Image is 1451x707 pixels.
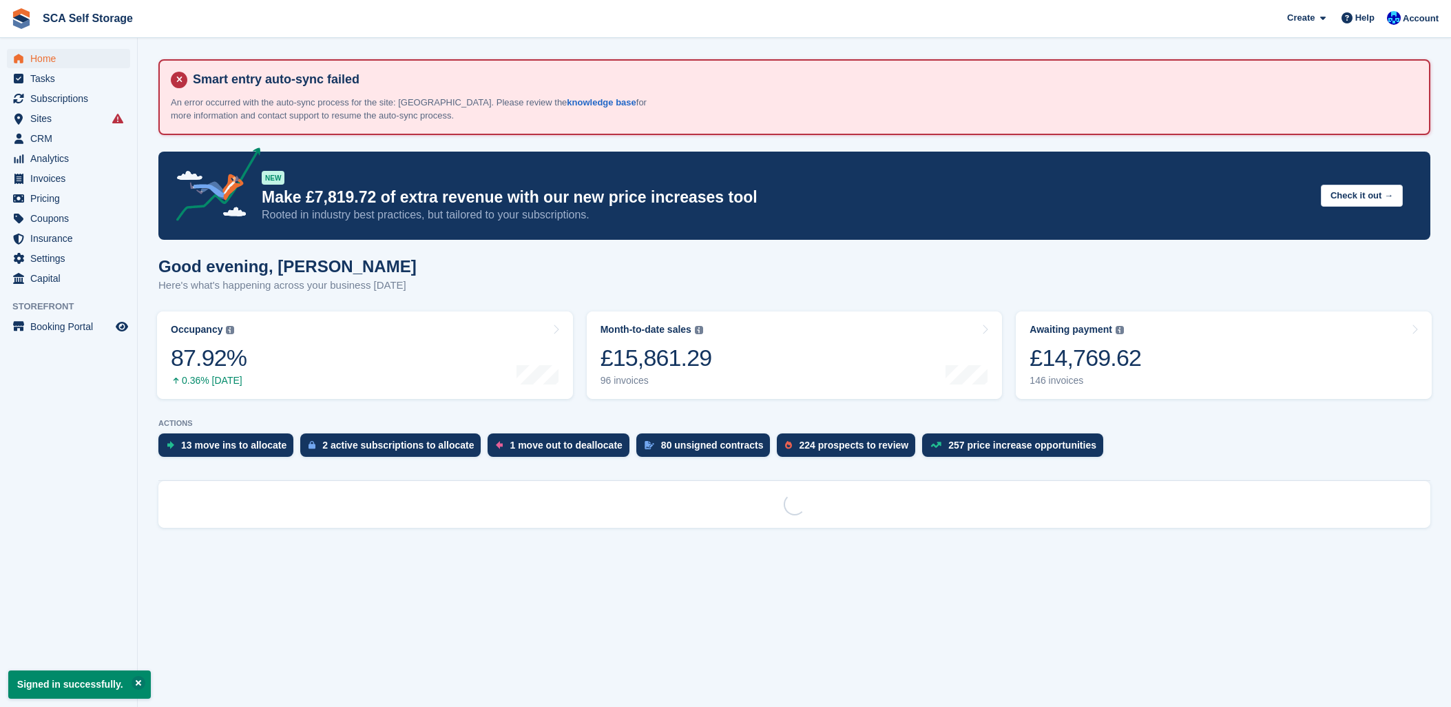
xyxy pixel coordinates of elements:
[158,433,300,464] a: 13 move ins to allocate
[7,89,130,108] a: menu
[930,442,941,448] img: price_increase_opportunities-93ffe204e8149a01c8c9dc8f82e8f89637d9d84a8eef4429ea346261dce0b2c0.svg
[30,317,113,336] span: Booking Portal
[114,318,130,335] a: Preview store
[922,433,1110,464] a: 257 price increase opportunities
[7,169,130,188] a: menu
[1287,11,1315,25] span: Create
[12,300,137,314] span: Storefront
[181,440,286,451] div: 13 move ins to allocate
[7,249,130,268] a: menu
[7,109,130,128] a: menu
[300,433,488,464] a: 2 active subscriptions to allocate
[158,278,417,294] p: Here's what's happening across your business [DATE]
[262,187,1310,207] p: Make £7,819.72 of extra revenue with our new price increases tool
[171,375,247,387] div: 0.36% [DATE]
[488,433,636,464] a: 1 move out to deallocate
[7,317,130,336] a: menu
[30,69,113,88] span: Tasks
[30,269,113,288] span: Capital
[30,209,113,228] span: Coupons
[7,149,130,168] a: menu
[171,324,222,336] div: Occupancy
[37,7,138,30] a: SCA Self Storage
[636,433,777,464] a: 80 unsigned contracts
[8,670,151,699] p: Signed in successfully.
[1030,375,1141,387] div: 146 invoices
[1016,311,1432,399] a: Awaiting payment £14,769.62 146 invoices
[7,69,130,88] a: menu
[645,441,654,449] img: contract_signature_icon-13c848040528278c33f63329250d36e43548de30e8caae1d1a13099fd9432cc5.svg
[158,419,1430,428] p: ACTIONS
[7,229,130,248] a: menu
[1030,344,1141,372] div: £14,769.62
[165,147,261,226] img: price-adjustments-announcement-icon-8257ccfd72463d97f412b2fc003d46551f7dbcb40ab6d574587a9cd5c0d94...
[167,441,174,449] img: move_ins_to_allocate_icon-fdf77a2bb77ea45bf5b3d319d69a93e2d87916cf1d5bf7949dd705db3b84f3ca.svg
[567,97,636,107] a: knowledge base
[587,311,1003,399] a: Month-to-date sales £15,861.29 96 invoices
[510,440,622,451] div: 1 move out to deallocate
[112,113,123,124] i: Smart entry sync failures have occurred
[11,8,32,29] img: stora-icon-8386f47178a22dfd0bd8f6a31ec36ba5ce8667c1dd55bd0f319d3a0aa187defe.svg
[799,440,908,451] div: 224 prospects to review
[785,441,792,449] img: prospect-51fa495bee0391a8d652442698ab0144808aea92771e9ea1ae160a38d050c398.svg
[30,129,113,148] span: CRM
[30,149,113,168] span: Analytics
[1403,12,1439,25] span: Account
[30,229,113,248] span: Insurance
[157,311,573,399] a: Occupancy 87.92% 0.36% [DATE]
[171,344,247,372] div: 87.92%
[601,324,691,336] div: Month-to-date sales
[262,171,284,185] div: NEW
[309,440,315,449] img: active_subscription_to_allocate_icon-d502201f5373d7db506a760aba3b589e785aa758c864c3986d89f69b8ff3...
[187,72,1418,88] h4: Smart entry auto-sync failed
[1116,326,1124,334] img: icon-info-grey-7440780725fd019a000dd9b08b2336e03edf1995a4989e88bcd33f0948082b44.svg
[30,89,113,108] span: Subscriptions
[171,96,653,123] p: An error occurred with the auto-sync process for the site: [GEOGRAPHIC_DATA]. Please review the f...
[30,169,113,188] span: Invoices
[30,49,113,68] span: Home
[496,441,503,449] img: move_outs_to_deallocate_icon-f764333ba52eb49d3ac5e1228854f67142a1ed5810a6f6cc68b1a99e826820c5.svg
[1355,11,1375,25] span: Help
[262,207,1310,223] p: Rooted in industry best practices, but tailored to your subscriptions.
[1321,185,1403,207] button: Check it out →
[30,249,113,268] span: Settings
[1030,324,1112,336] div: Awaiting payment
[777,433,922,464] a: 224 prospects to review
[695,326,703,334] img: icon-info-grey-7440780725fd019a000dd9b08b2336e03edf1995a4989e88bcd33f0948082b44.svg
[226,326,234,334] img: icon-info-grey-7440780725fd019a000dd9b08b2336e03edf1995a4989e88bcd33f0948082b44.svg
[661,440,764,451] div: 80 unsigned contracts
[322,440,474,451] div: 2 active subscriptions to allocate
[7,209,130,228] a: menu
[948,440,1096,451] div: 257 price increase opportunities
[601,344,712,372] div: £15,861.29
[30,109,113,128] span: Sites
[7,49,130,68] a: menu
[1387,11,1401,25] img: Kelly Neesham
[7,129,130,148] a: menu
[7,269,130,288] a: menu
[30,189,113,208] span: Pricing
[7,189,130,208] a: menu
[601,375,712,387] div: 96 invoices
[158,257,417,276] h1: Good evening, [PERSON_NAME]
